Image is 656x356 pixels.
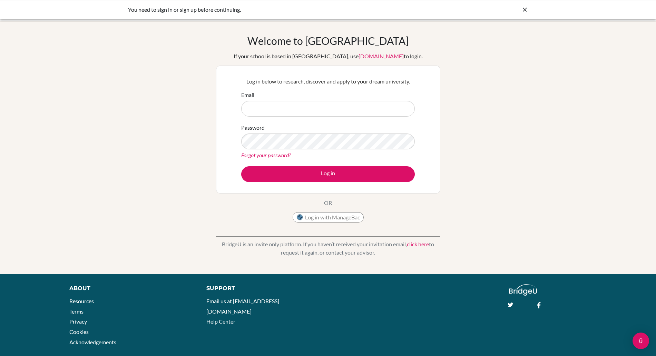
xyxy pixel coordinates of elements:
a: Terms [69,308,84,315]
a: click here [407,241,429,247]
label: Password [241,123,265,132]
a: Forgot your password? [241,152,291,158]
a: Help Center [206,318,235,325]
a: [DOMAIN_NAME] [359,53,404,59]
div: If your school is based in [GEOGRAPHIC_DATA], use to login. [234,52,423,60]
div: Support [206,284,320,293]
p: OR [324,199,332,207]
a: Email us at [EMAIL_ADDRESS][DOMAIN_NAME] [206,298,279,315]
label: Email [241,91,254,99]
button: Log in [241,166,415,182]
a: Resources [69,298,94,304]
div: You need to sign in or sign up before continuing. [128,6,425,14]
a: Privacy [69,318,87,325]
a: Acknowledgements [69,339,116,345]
div: Open Intercom Messenger [633,333,649,349]
h1: Welcome to [GEOGRAPHIC_DATA] [247,34,409,47]
button: Log in with ManageBac [293,212,364,222]
div: About [69,284,191,293]
a: Cookies [69,328,89,335]
p: BridgeU is an invite only platform. If you haven’t received your invitation email, to request it ... [216,240,440,257]
img: logo_white@2x-f4f0deed5e89b7ecb1c2cc34c3e3d731f90f0f143d5ea2071677605dd97b5244.png [509,284,537,296]
p: Log in below to research, discover and apply to your dream university. [241,77,415,86]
